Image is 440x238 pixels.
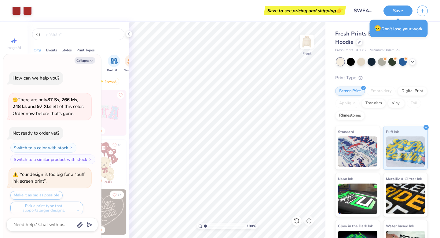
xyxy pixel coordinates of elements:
[34,47,42,53] div: Orgs
[10,154,95,164] button: Switch to a similar product with stock
[335,87,365,96] div: Screen Print
[118,193,121,196] span: 17
[126,189,171,235] img: ead2b24a-117b-4488-9b34-c08fd5176a7b
[335,111,365,120] div: Rhinestones
[107,68,121,73] span: Rush & Bid
[338,223,373,229] span: Glow in the Dark Ink
[126,140,171,185] img: e74243e0-e378-47aa-a400-bc6bcb25063a
[42,31,120,37] input: Try "Alpha"
[69,146,73,150] img: Switch to a color with stock
[302,51,311,56] div: Front
[247,223,256,229] span: 100 %
[370,20,428,37] div: Don’t lose your work.
[110,141,124,149] button: Like
[81,189,126,235] img: 12710c6a-dcc0-49ce-8688-7fe8d5f96fe2
[374,24,381,32] span: 😥
[118,144,121,147] span: 10
[361,99,386,108] div: Transfers
[124,68,138,73] span: Game Day
[301,35,313,48] img: Front
[81,90,126,136] img: 9980f5e8-e6a1-4b4a-8839-2b0e9349023c
[127,58,134,65] img: Game Day Image
[126,90,171,136] img: 5ee11766-d822-42f5-ad4e-763472bf8dcf
[407,99,421,108] div: Foil
[338,136,377,167] img: Standard
[75,57,95,64] button: Collapse
[388,99,405,108] div: Vinyl
[10,143,76,153] button: Switch to a color with stock
[117,91,124,99] button: Like
[367,87,396,96] div: Embroidery
[88,158,92,161] img: Switch to a similar product with stock
[338,176,353,182] span: Neon Ink
[386,184,425,214] img: Metallic & Glitter Ink
[335,48,353,53] span: Fresh Prints
[383,6,413,16] button: Save
[335,30,422,46] span: Fresh Prints Boston Heavyweight Hoodie
[13,171,85,184] div: Your design is too big for a “puff ink screen print”.
[386,176,422,182] span: Metallic & Glitter Ink
[338,128,354,135] span: Standard
[46,47,57,53] div: Events
[349,5,379,17] input: Untitled Design
[76,47,95,53] div: Print Types
[124,55,138,73] div: filter for Game Day
[370,48,400,53] span: Minimum Order: 12 +
[13,97,84,117] span: There are only left of this color. Order now before that's gone.
[13,97,18,103] span: 🫣
[124,55,138,73] button: filter button
[7,45,21,50] span: Image AI
[111,58,118,65] img: Rush & Bid Image
[335,99,360,108] div: Applique
[62,47,72,53] div: Styles
[81,140,126,185] img: 587403a7-0594-4a7f-b2bd-0ca67a3ff8dd
[265,6,344,15] div: Save to see pricing and shipping
[96,78,119,85] div: Newest
[386,128,399,135] span: Puff Ink
[107,55,121,73] div: filter for Rush & Bid
[338,184,377,214] img: Neon Ink
[398,87,427,96] div: Digital Print
[13,130,60,136] div: Not ready to order yet?
[13,75,60,81] div: How can we help you?
[107,55,121,73] button: filter button
[356,48,367,53] span: # FP87
[335,74,428,81] div: Print Type
[110,191,124,199] button: Like
[386,223,414,229] span: Water based Ink
[336,7,343,14] span: 👉
[386,136,425,167] img: Puff Ink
